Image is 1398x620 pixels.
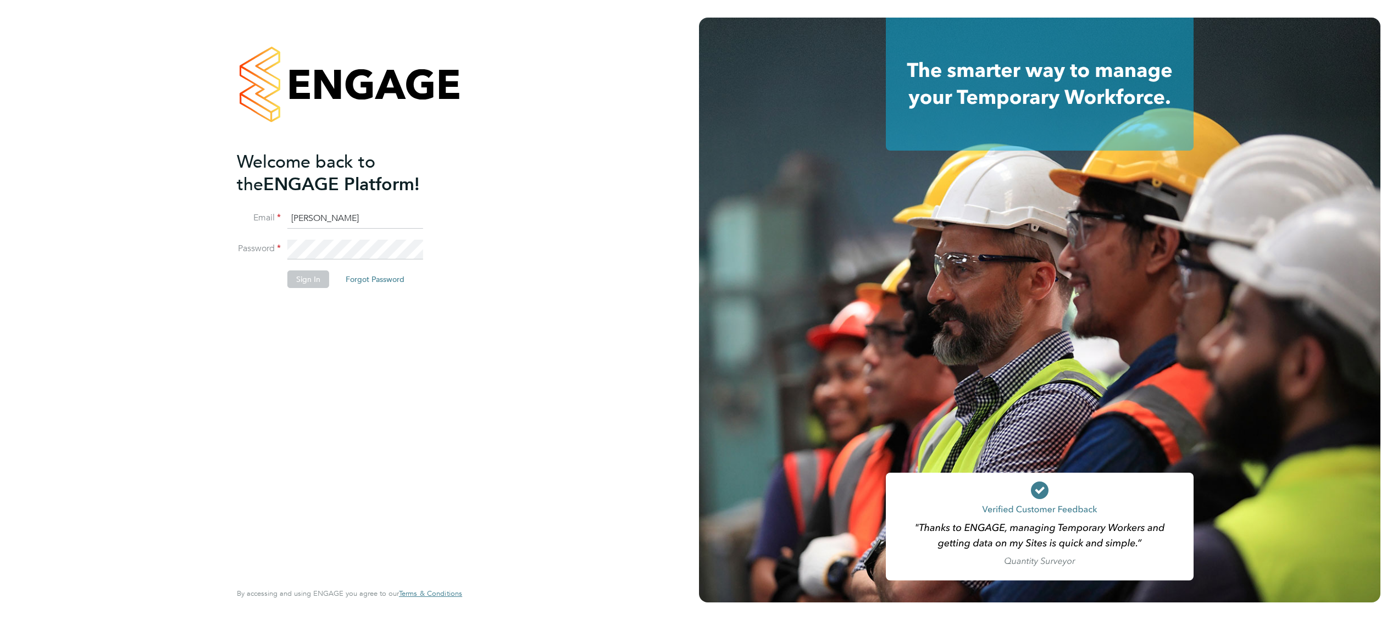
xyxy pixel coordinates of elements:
[337,270,413,288] button: Forgot Password
[237,243,281,254] label: Password
[287,270,329,288] button: Sign In
[237,151,451,196] h2: ENGAGE Platform!
[237,212,281,224] label: Email
[237,151,375,195] span: Welcome back to the
[399,589,462,598] a: Terms & Conditions
[237,589,462,598] span: By accessing and using ENGAGE you agree to our
[287,209,423,229] input: Enter your work email...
